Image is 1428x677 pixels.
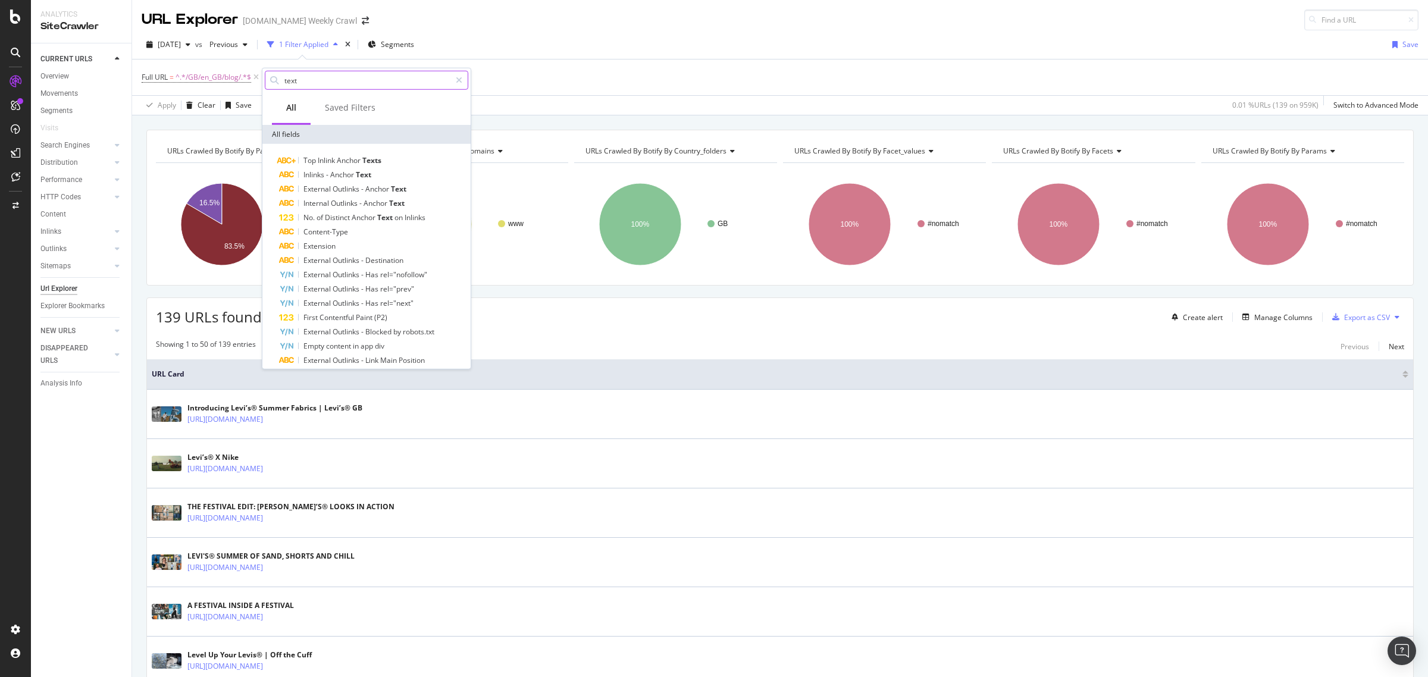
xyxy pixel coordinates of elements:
div: Overview [40,70,69,83]
span: in [353,341,361,351]
a: Inlinks [40,225,111,238]
div: 1 Filter Applied [279,39,328,49]
span: Outlinks [333,327,361,337]
span: rel="prev" [380,284,414,294]
span: Full URL [142,72,168,82]
div: Analytics [40,10,122,20]
span: Content-Type [303,227,348,237]
span: Anchor [330,170,356,180]
span: of [317,212,325,222]
span: Position [399,355,425,365]
div: Visits [40,122,58,134]
div: All [286,102,296,114]
text: GB [718,220,728,228]
span: Link [365,355,380,365]
div: Open Intercom Messenger [1388,637,1416,665]
a: Content [40,208,123,221]
a: Analysis Info [40,377,123,390]
span: Anchor [337,155,362,165]
span: Outlinks [333,269,361,280]
a: Url Explorer [40,283,123,295]
div: Introducing Levi’s® Summer Fabrics | Levi’s® GB [187,403,362,413]
a: [URL][DOMAIN_NAME] [187,660,263,672]
span: - [361,327,365,337]
span: URLs Crawled By Botify By country_folders [585,146,726,156]
div: Search Engines [40,139,90,152]
span: Top [303,155,318,165]
div: Performance [40,174,82,186]
span: Destination [365,255,403,265]
span: Previous [205,39,238,49]
a: NEW URLS [40,325,111,337]
span: content [326,341,353,351]
span: Has [365,284,380,294]
svg: A chart. [1201,173,1404,276]
h4: URLs Crawled By Botify By facets [1001,142,1184,161]
button: Export as CSV [1327,308,1390,327]
img: main image [152,406,181,422]
span: by [393,327,403,337]
div: Outlinks [40,243,67,255]
div: Save [236,100,252,110]
span: (P2) [374,312,387,322]
button: Manage Columns [1238,310,1313,324]
div: Export as CSV [1344,312,1390,322]
span: vs [195,39,205,49]
div: A FESTIVAL INSIDE A FESTIVAL [187,600,315,611]
span: First [303,312,320,322]
span: Anchor [364,198,389,208]
button: Clear [181,96,215,115]
div: Content [40,208,66,221]
span: Outlinks [333,184,361,194]
div: Url Explorer [40,283,77,295]
img: main image [152,653,181,669]
span: on [394,212,405,222]
div: SiteCrawler [40,20,122,33]
a: [URL][DOMAIN_NAME] [187,611,263,623]
span: External [303,355,333,365]
div: Clear [198,100,215,110]
span: - [361,355,365,365]
a: DISAPPEARED URLS [40,342,111,367]
span: Outlinks [333,355,361,365]
a: [URL][DOMAIN_NAME] [187,512,263,524]
span: Main [380,355,399,365]
button: Previous [205,35,252,54]
span: External [303,298,333,308]
span: 2025 Aug. 28th [158,39,181,49]
span: External [303,269,333,280]
span: Internal [303,198,331,208]
a: [URL][DOMAIN_NAME] [187,413,263,425]
text: 100% [631,220,649,228]
a: HTTP Codes [40,191,111,203]
svg: A chart. [574,173,775,276]
a: Outlinks [40,243,111,255]
h4: URLs Crawled By Botify By pagetype [165,142,348,161]
span: Outlinks [333,284,361,294]
div: All fields [262,125,471,144]
button: Add Filter [261,70,309,84]
div: Sitemaps [40,260,71,272]
span: Outlinks [333,255,361,265]
div: Levi’s® X Nike [187,452,315,463]
span: Text [356,170,371,180]
a: Explorer Bookmarks [40,300,123,312]
a: Segments [40,105,123,117]
span: URL Card [152,369,1399,380]
text: 100% [1050,220,1068,228]
img: main image [152,505,181,521]
span: - [361,184,365,194]
a: Movements [40,87,123,100]
div: THE FESTIVAL EDIT: [PERSON_NAME]’S® LOOKS IN ACTION [187,502,394,512]
svg: A chart. [156,173,357,276]
a: CURRENT URLS [40,53,111,65]
span: - [326,170,330,180]
span: rel="nofollow" [380,269,427,280]
h4: URLs Crawled By Botify By facet_values [792,142,975,161]
svg: A chart. [992,173,1195,276]
span: Inlinks [303,170,326,180]
div: Manage Columns [1254,312,1313,322]
span: Outlinks [333,298,361,308]
div: Inlinks [40,225,61,238]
